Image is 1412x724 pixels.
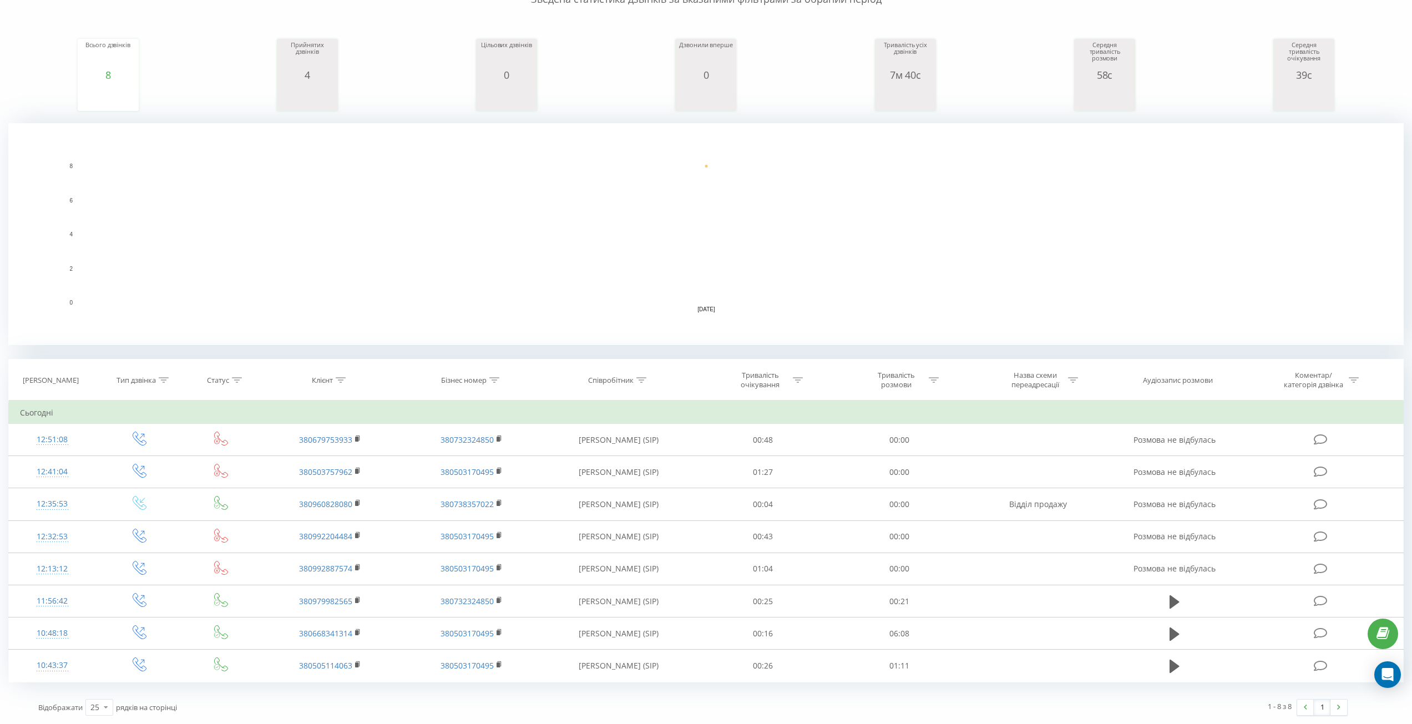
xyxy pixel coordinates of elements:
[1077,42,1132,69] div: Середня тривалість розмови
[20,461,85,483] div: 12:41:04
[731,371,790,389] div: Тривалість очікування
[1077,69,1132,80] div: 58с
[678,69,733,80] div: 0
[695,424,831,456] td: 00:48
[867,371,926,389] div: Тривалість розмови
[69,163,73,169] text: 8
[20,590,85,612] div: 11:56:42
[299,434,352,445] a: 380679753933
[1133,499,1216,509] span: Розмова не відбулась
[299,628,352,639] a: 380668341314
[20,429,85,450] div: 12:51:08
[831,456,967,488] td: 00:00
[299,531,352,541] a: 380992204484
[543,553,695,585] td: [PERSON_NAME] (SIP)
[543,488,695,520] td: [PERSON_NAME] (SIP)
[543,617,695,650] td: [PERSON_NAME] (SIP)
[1276,80,1332,114] svg: A chart.
[1281,371,1346,389] div: Коментар/категорія дзвінка
[678,80,733,114] svg: A chart.
[1133,467,1216,477] span: Розмова не відбулась
[299,467,352,477] a: 380503757962
[69,198,73,204] text: 6
[678,42,733,69] div: Дзвонили вперше
[299,499,352,509] a: 380960828080
[80,69,136,80] div: 8
[1374,661,1401,688] div: Open Intercom Messenger
[80,42,136,69] div: Всього дзвінків
[543,585,695,617] td: [PERSON_NAME] (SIP)
[441,596,494,606] a: 380732324850
[831,650,967,682] td: 01:11
[69,231,73,237] text: 4
[479,80,534,114] svg: A chart.
[878,42,933,69] div: Тривалість усіх дзвінків
[20,493,85,515] div: 12:35:53
[695,553,831,585] td: 01:04
[1133,563,1216,574] span: Розмова не відбулась
[207,376,229,385] div: Статус
[695,585,831,617] td: 00:25
[299,660,352,671] a: 380505114063
[695,617,831,650] td: 00:16
[117,376,156,385] div: Тип дзвінка
[1314,700,1330,715] a: 1
[695,520,831,553] td: 00:43
[1276,69,1332,80] div: 39с
[299,563,352,574] a: 380992887574
[1006,371,1065,389] div: Назва схеми переадресації
[479,69,534,80] div: 0
[1133,434,1216,445] span: Розмова не відбулась
[695,456,831,488] td: 01:27
[831,553,967,585] td: 00:00
[543,520,695,553] td: [PERSON_NAME] (SIP)
[588,376,634,385] div: Співробітник
[20,655,85,676] div: 10:43:37
[38,702,83,712] span: Відображати
[312,376,333,385] div: Клієнт
[23,376,79,385] div: [PERSON_NAME]
[441,563,494,574] a: 380503170495
[1133,531,1216,541] span: Розмова не відбулась
[831,424,967,456] td: 00:00
[9,402,1404,424] td: Сьогодні
[280,69,335,80] div: 4
[441,499,494,509] a: 380738357022
[69,266,73,272] text: 2
[967,488,1109,520] td: Відділ продажу
[441,434,494,445] a: 380732324850
[20,558,85,580] div: 12:13:12
[299,596,352,606] a: 380979982565
[280,42,335,69] div: Прийнятих дзвінків
[543,456,695,488] td: [PERSON_NAME] (SIP)
[831,520,967,553] td: 00:00
[280,80,335,114] svg: A chart.
[441,467,494,477] a: 380503170495
[831,488,967,520] td: 00:00
[8,123,1404,345] svg: A chart.
[80,80,136,114] svg: A chart.
[1276,42,1332,69] div: Середня тривалість очікування
[441,376,487,385] div: Бізнес номер
[116,702,177,712] span: рядків на сторінці
[878,80,933,114] svg: A chart.
[20,526,85,548] div: 12:32:53
[479,42,534,69] div: Цільових дзвінків
[1143,376,1213,385] div: Аудіозапис розмови
[69,300,73,306] text: 0
[697,306,715,312] text: [DATE]
[441,628,494,639] a: 380503170495
[831,585,967,617] td: 00:21
[441,531,494,541] a: 380503170495
[441,660,494,671] a: 380503170495
[1077,80,1132,114] svg: A chart.
[695,488,831,520] td: 00:04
